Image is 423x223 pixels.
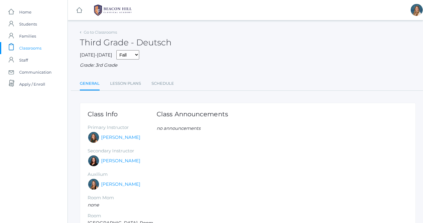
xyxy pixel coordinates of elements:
[88,213,157,218] h5: Room
[157,111,228,118] h1: Class Announcements
[88,202,99,208] em: none
[90,3,135,18] img: BHCALogos-05-308ed15e86a5a0abce9b8dd61676a3503ac9727e845dece92d48e8588c001991.png
[80,62,416,69] div: Grade: 3rd Grade
[80,52,112,58] span: [DATE]-[DATE]
[88,148,157,154] h5: Secondary Instructor
[88,195,157,200] h5: Room Mom
[88,111,157,118] h1: Class Info
[151,78,174,90] a: Schedule
[101,134,140,141] a: [PERSON_NAME]
[19,66,52,78] span: Communication
[411,4,423,16] div: Aubree Morrell
[110,78,141,90] a: Lesson Plans
[19,6,31,18] span: Home
[157,125,200,131] em: no announcements
[19,54,28,66] span: Staff
[19,78,45,90] span: Apply / Enroll
[19,30,36,42] span: Families
[80,78,100,90] a: General
[19,18,37,30] span: Students
[101,181,140,188] a: [PERSON_NAME]
[80,38,172,47] h2: Third Grade - Deutsch
[19,42,41,54] span: Classrooms
[88,178,100,190] div: Juliana Fowler
[88,155,100,167] div: Katie Watters
[88,172,157,177] h5: Auxilium
[101,157,140,164] a: [PERSON_NAME]
[84,30,117,35] a: Go to Classrooms
[88,125,157,130] h5: Primary Instructor
[88,131,100,143] div: Andrea Deutsch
